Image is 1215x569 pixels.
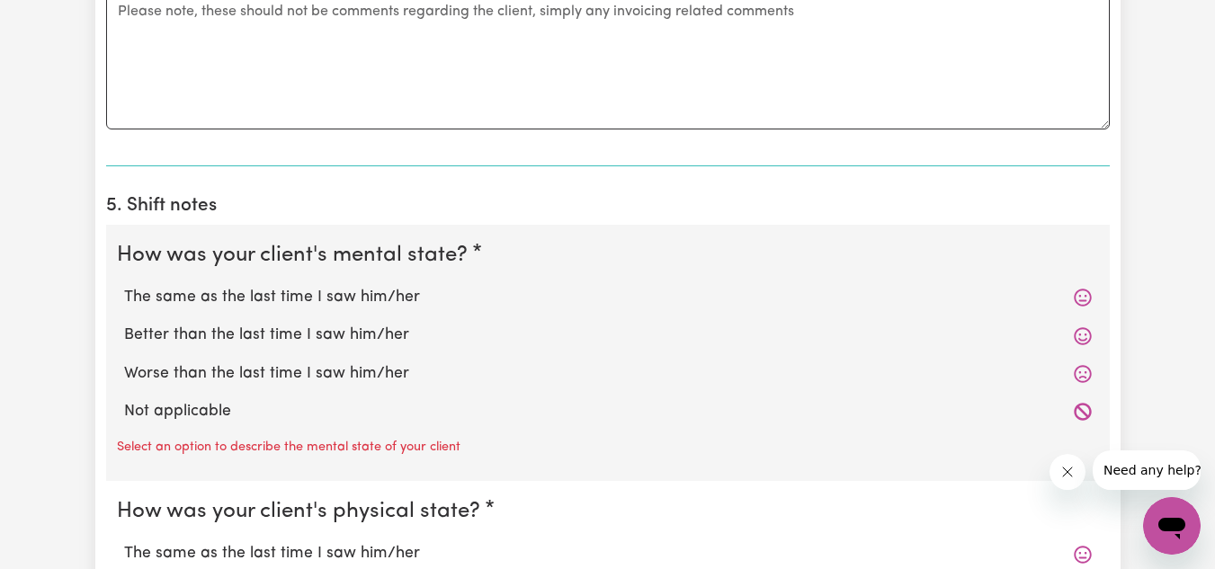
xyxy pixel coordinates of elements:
[106,195,1110,218] h2: 5. Shift notes
[1093,450,1201,490] iframe: Message from company
[117,239,475,271] legend: How was your client's mental state?
[124,324,1092,347] label: Better than the last time I saw him/her
[124,362,1092,386] label: Worse than the last time I saw him/her
[124,286,1092,309] label: The same as the last time I saw him/her
[11,13,109,27] span: Need any help?
[1050,454,1085,490] iframe: Close message
[117,438,460,458] p: Select an option to describe the mental state of your client
[1143,497,1201,555] iframe: Button to launch messaging window
[124,400,1092,423] label: Not applicable
[124,542,1092,565] label: The same as the last time I saw him/her
[117,495,487,528] legend: How was your client's physical state?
